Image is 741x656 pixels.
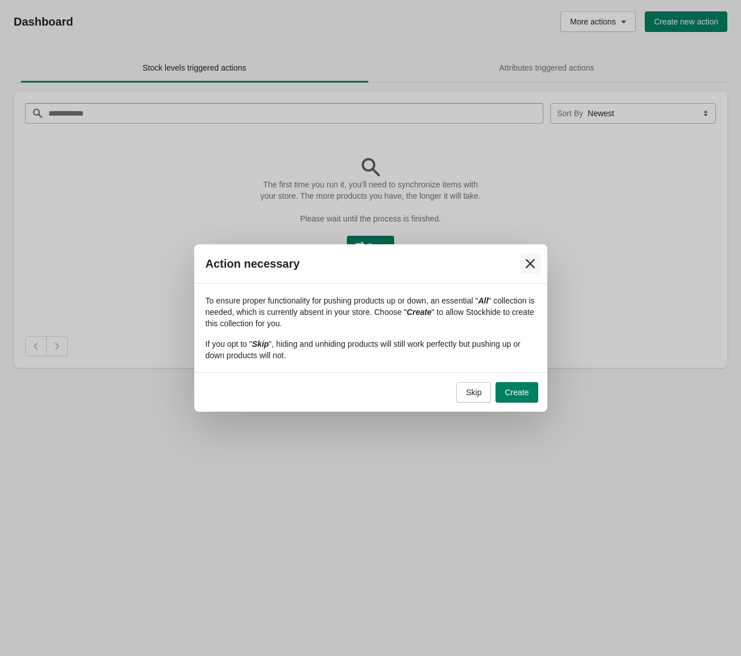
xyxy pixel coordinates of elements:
[520,253,541,274] button: Close
[466,388,481,397] span: Skip
[206,295,536,329] p: To ensure proper functionality for pushing products up or down, an essential " " collection is ne...
[206,338,536,361] p: If you opt to " ", hiding and unhiding products will still work perfectly but pushing up or down ...
[407,307,432,317] i: Create
[496,382,538,403] button: Create
[505,388,529,397] span: Create
[206,257,300,270] h3: Action necessary
[456,382,491,403] button: Skip
[478,296,488,305] i: All
[252,339,269,348] i: Skip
